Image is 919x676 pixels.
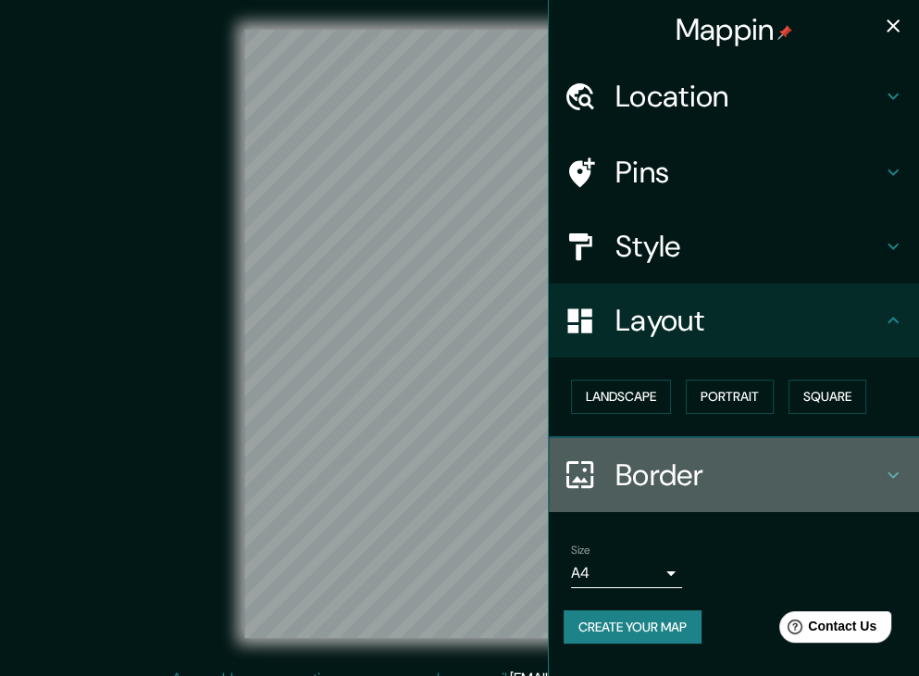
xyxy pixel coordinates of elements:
[615,78,882,115] h4: Location
[615,302,882,339] h4: Layout
[244,30,675,638] canvas: Map
[615,457,882,494] h4: Border
[571,380,671,414] button: Landscape
[686,380,774,414] button: Portrait
[571,558,682,588] div: A4
[549,135,919,209] div: Pins
[564,610,702,645] button: Create your map
[571,542,590,557] label: Size
[549,438,919,512] div: Border
[615,154,882,191] h4: Pins
[549,59,919,133] div: Location
[789,380,866,414] button: Square
[549,283,919,357] div: Layout
[615,228,882,265] h4: Style
[754,604,899,656] iframe: Help widget launcher
[777,25,792,40] img: pin-icon.png
[676,11,793,48] h4: Mappin
[549,209,919,283] div: Style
